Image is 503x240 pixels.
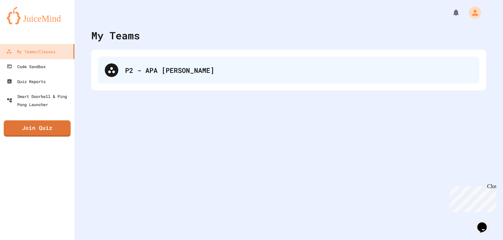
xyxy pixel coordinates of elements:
div: My Notifications [439,7,462,18]
div: Code Sandbox [7,62,46,71]
div: Quiz Reports [7,77,46,85]
a: Join Quiz [4,120,71,137]
div: P2 - APA [PERSON_NAME] [125,65,473,75]
div: My Account [462,5,483,20]
div: P2 - APA [PERSON_NAME] [98,57,479,84]
div: Smart Doorbell & Ping Pong Launcher [7,92,72,108]
div: My Teams [91,28,140,43]
img: logo-orange.svg [7,7,68,24]
iframe: chat widget [447,183,496,212]
iframe: chat widget [475,213,496,233]
div: My Teams/Classes [6,47,55,56]
div: Chat with us now!Close [3,3,47,43]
